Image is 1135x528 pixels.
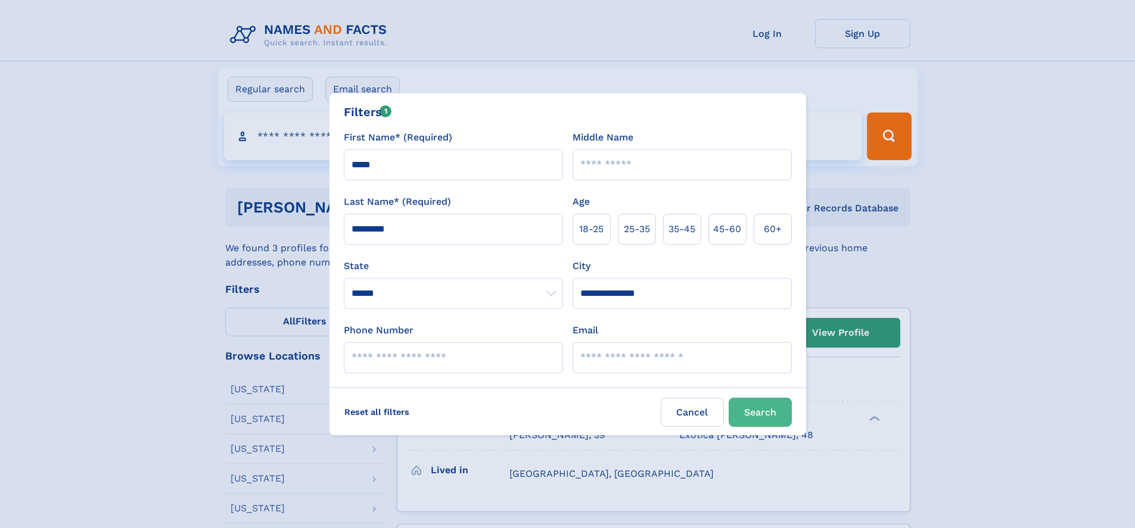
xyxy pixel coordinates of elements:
span: 25‑35 [624,222,650,236]
label: Age [573,195,590,209]
button: Search [729,398,792,427]
label: Phone Number [344,323,413,338]
span: 18‑25 [579,222,604,236]
span: 35‑45 [668,222,695,236]
label: Email [573,323,598,338]
label: Last Name* (Required) [344,195,451,209]
span: 60+ [764,222,782,236]
label: Cancel [661,398,724,427]
label: Middle Name [573,130,633,145]
span: 45‑60 [713,222,741,236]
label: Reset all filters [337,398,417,426]
label: First Name* (Required) [344,130,452,145]
label: State [344,259,563,273]
label: City [573,259,590,273]
div: Filters [344,103,392,121]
